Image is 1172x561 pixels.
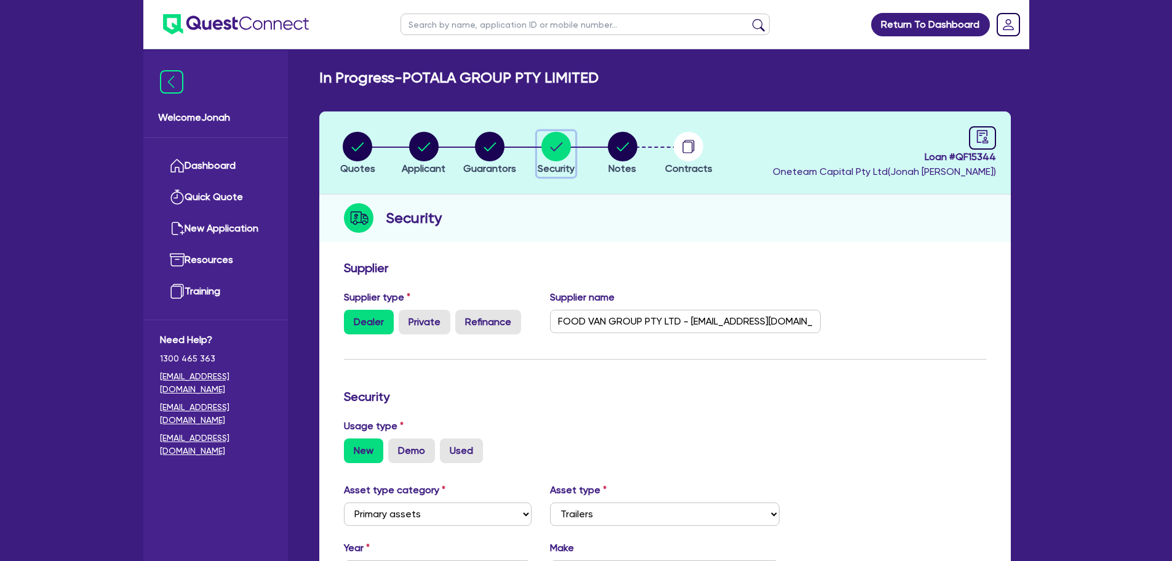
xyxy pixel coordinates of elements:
input: Search by name, application ID or mobile number... [401,14,770,35]
span: 1300 465 363 [160,352,271,365]
a: [EMAIL_ADDRESS][DOMAIN_NAME] [160,370,271,396]
span: Applicant [402,163,445,174]
span: Loan # QF15344 [773,150,996,164]
a: [EMAIL_ADDRESS][DOMAIN_NAME] [160,401,271,427]
span: Quotes [340,163,375,174]
label: Asset type [550,483,607,498]
img: step-icon [344,203,373,233]
span: Security [538,163,575,174]
a: Training [160,276,271,307]
span: Guarantors [463,163,516,174]
label: Dealer [344,310,394,334]
img: resources [170,252,185,267]
a: Dashboard [160,150,271,182]
label: Year [344,541,370,555]
label: Used [440,438,483,463]
label: Asset type category [344,483,445,498]
button: Security [537,131,575,177]
label: Demo [388,438,435,463]
img: new-application [170,221,185,236]
label: Private [399,310,450,334]
img: icon-menu-close [160,70,183,94]
span: Notes [608,163,636,174]
label: Usage type [344,419,404,434]
button: Contracts [664,131,713,177]
img: quick-quote [170,190,185,204]
a: New Application [160,213,271,244]
label: Refinance [455,310,521,334]
button: Notes [607,131,638,177]
h3: Security [344,389,986,404]
label: Supplier name [550,290,615,305]
label: Supplier type [344,290,410,305]
a: [EMAIL_ADDRESS][DOMAIN_NAME] [160,432,271,458]
h2: In Progress - POTALA GROUP PTY LIMITED [319,69,599,87]
label: Make [550,541,574,555]
span: Welcome Jonah [158,110,273,125]
h3: Supplier [344,260,986,275]
button: Guarantors [463,131,517,177]
a: Quick Quote [160,182,271,213]
span: Oneteam Capital Pty Ltd ( Jonah [PERSON_NAME] ) [773,166,996,177]
span: Contracts [665,163,712,174]
a: Dropdown toggle [992,9,1024,41]
label: New [344,438,383,463]
a: Return To Dashboard [871,13,990,36]
img: training [170,284,185,299]
img: quest-connect-logo-blue [163,14,309,34]
a: Resources [160,244,271,276]
span: audit [976,130,989,143]
span: Need Help? [160,333,271,347]
h2: Security [386,207,442,229]
button: Applicant [401,131,446,177]
button: Quotes [340,131,376,177]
